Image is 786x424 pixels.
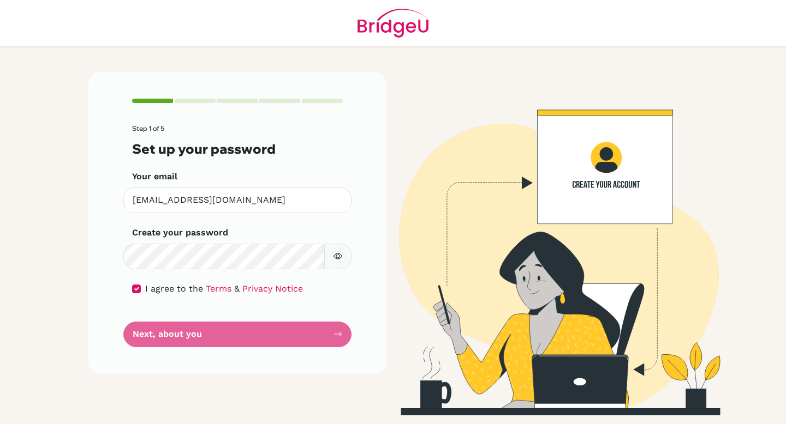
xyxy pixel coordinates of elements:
[234,283,240,294] span: &
[242,283,303,294] a: Privacy Notice
[132,124,164,132] span: Step 1 of 5
[132,141,343,157] h3: Set up your password
[145,283,203,294] span: I agree to the
[132,226,228,239] label: Create your password
[132,170,177,183] label: Your email
[123,187,352,213] input: Insert your email*
[206,283,231,294] a: Terms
